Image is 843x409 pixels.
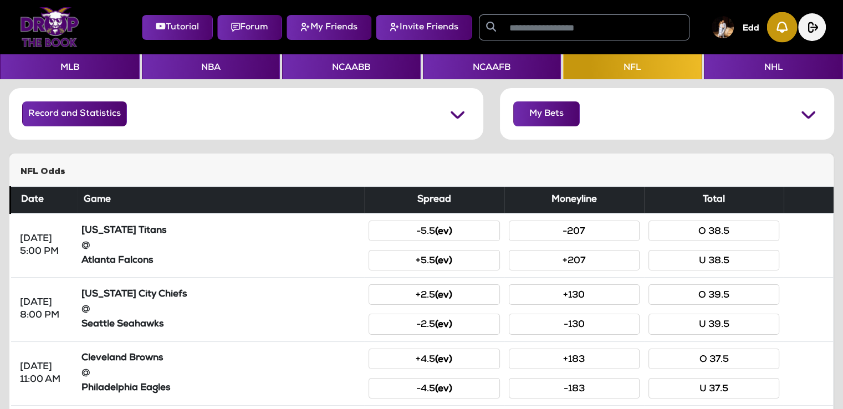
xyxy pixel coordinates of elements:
[504,187,644,214] th: Moneyline
[435,355,452,365] small: (ev)
[648,284,779,305] button: O 39.5
[369,378,499,398] button: -4.5(ev)
[435,320,452,330] small: (ev)
[648,378,779,398] button: U 37.5
[81,384,170,393] strong: Philadelphia Eagles
[509,284,640,305] button: +130
[81,367,360,380] div: @
[77,187,365,214] th: Game
[435,291,452,300] small: (ev)
[81,354,163,363] strong: Cleveland Browns
[81,290,187,299] strong: [US_STATE] City Chiefs
[644,187,784,214] th: Total
[435,257,452,266] small: (ev)
[423,54,561,79] button: NCAAFB
[435,385,452,394] small: (ev)
[217,15,282,40] button: Forum
[11,187,77,214] th: Date
[20,296,68,322] div: [DATE] 8:00 PM
[648,314,779,334] button: U 39.5
[81,320,164,329] strong: Seattle Seahawks
[369,349,499,369] button: +4.5(ev)
[81,303,360,316] div: @
[509,378,640,398] button: -183
[142,54,280,79] button: NBA
[369,250,499,270] button: +5.5(ev)
[369,314,499,334] button: -2.5(ev)
[369,221,499,241] button: -5.5(ev)
[376,15,472,40] button: Invite Friends
[81,239,360,252] div: @
[22,101,127,126] button: Record and Statistics
[767,12,798,43] img: Notification
[648,221,779,241] button: O 38.5
[509,250,640,270] button: +207
[81,226,166,236] strong: [US_STATE] Titans
[287,15,371,40] button: My Friends
[712,16,734,38] img: User
[282,54,421,79] button: NCAABB
[20,361,68,386] div: [DATE] 11:00 AM
[563,54,702,79] button: NFL
[364,187,504,214] th: Spread
[20,233,68,258] div: [DATE] 5:00 PM
[509,349,640,369] button: +183
[20,7,79,47] img: Logo
[142,15,213,40] button: Tutorial
[648,349,779,369] button: O 37.5
[369,284,499,305] button: +2.5(ev)
[21,167,822,177] h5: NFL Odds
[509,314,640,334] button: -130
[648,250,779,270] button: U 38.5
[743,24,759,34] h5: Edd
[435,227,452,237] small: (ev)
[513,101,580,126] button: My Bets
[81,256,153,265] strong: Atlanta Falcons
[509,221,640,241] button: -207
